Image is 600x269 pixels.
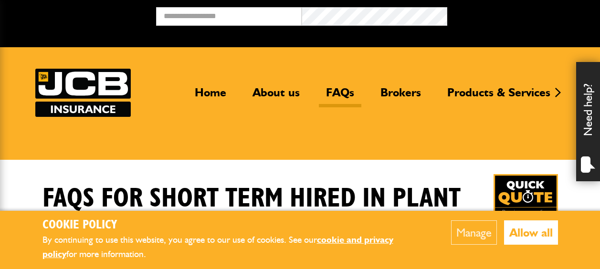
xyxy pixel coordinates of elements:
[494,174,558,238] a: Get your insurance quote in just 2-minutes
[494,174,558,238] img: Quick Quote
[188,85,233,107] a: Home
[42,234,393,260] a: cookie and privacy policy
[42,183,461,215] h1: FAQS for Short Term Hired In Plant
[42,218,422,233] h2: Cookie Policy
[440,85,558,107] a: Products & Services
[447,7,593,22] button: Broker Login
[319,85,361,107] a: FAQs
[373,85,428,107] a: Brokers
[35,69,131,117] a: JCB Insurance Services
[451,220,497,245] button: Manage
[576,62,600,181] div: Need help?
[42,233,422,262] p: By continuing to use this website, you agree to our use of cookies. See our for more information.
[35,69,131,117] img: JCB Insurance Services logo
[504,220,558,245] button: Allow all
[245,85,307,107] a: About us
